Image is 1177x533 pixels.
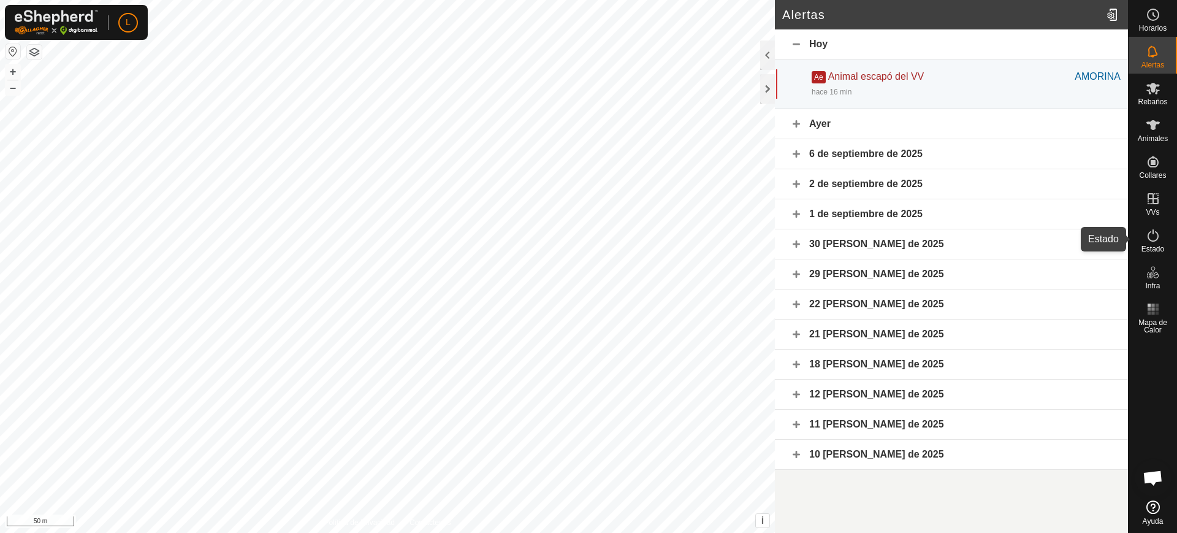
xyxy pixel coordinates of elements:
[1145,282,1160,290] span: Infra
[126,16,131,29] span: L
[775,259,1128,290] div: 29 [PERSON_NAME] de 2025
[775,169,1128,199] div: 2 de septiembre de 2025
[775,139,1128,169] div: 6 de septiembre de 2025
[6,44,20,59] button: Restablecer Mapa
[775,350,1128,380] div: 18 [PERSON_NAME] de 2025
[812,86,851,98] div: hace 16 min
[409,517,451,528] a: Contáctenos
[1132,319,1174,334] span: Mapa de Calor
[1146,209,1159,216] span: VVs
[775,290,1128,320] div: 22 [PERSON_NAME] de 2025
[1138,98,1167,105] span: Rebaños
[775,440,1128,470] div: 10 [PERSON_NAME] de 2025
[828,71,924,82] span: Animal escapó del VV
[761,515,764,526] span: i
[27,45,42,59] button: Capas del Mapa
[1139,25,1167,32] span: Horarios
[6,64,20,79] button: +
[1143,518,1164,525] span: Ayuda
[324,517,395,528] a: Política de Privacidad
[775,410,1128,440] div: 11 [PERSON_NAME] de 2025
[775,380,1128,410] div: 12 [PERSON_NAME] de 2025
[1129,496,1177,530] a: Ayuda
[756,514,769,527] button: i
[1141,61,1164,69] span: Alertas
[1135,459,1171,496] div: Chat abierto
[775,109,1128,139] div: Ayer
[1141,245,1164,253] span: Estado
[1075,69,1121,84] div: AMORINA
[812,71,826,83] span: Ae
[6,80,20,95] button: –
[1139,172,1166,179] span: Collares
[15,10,98,35] img: Logo Gallagher
[775,29,1128,59] div: Hoy
[1138,135,1168,142] span: Animales
[775,229,1128,259] div: 30 [PERSON_NAME] de 2025
[775,320,1128,350] div: 21 [PERSON_NAME] de 2025
[775,199,1128,229] div: 1 de septiembre de 2025
[782,7,1102,22] h2: Alertas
